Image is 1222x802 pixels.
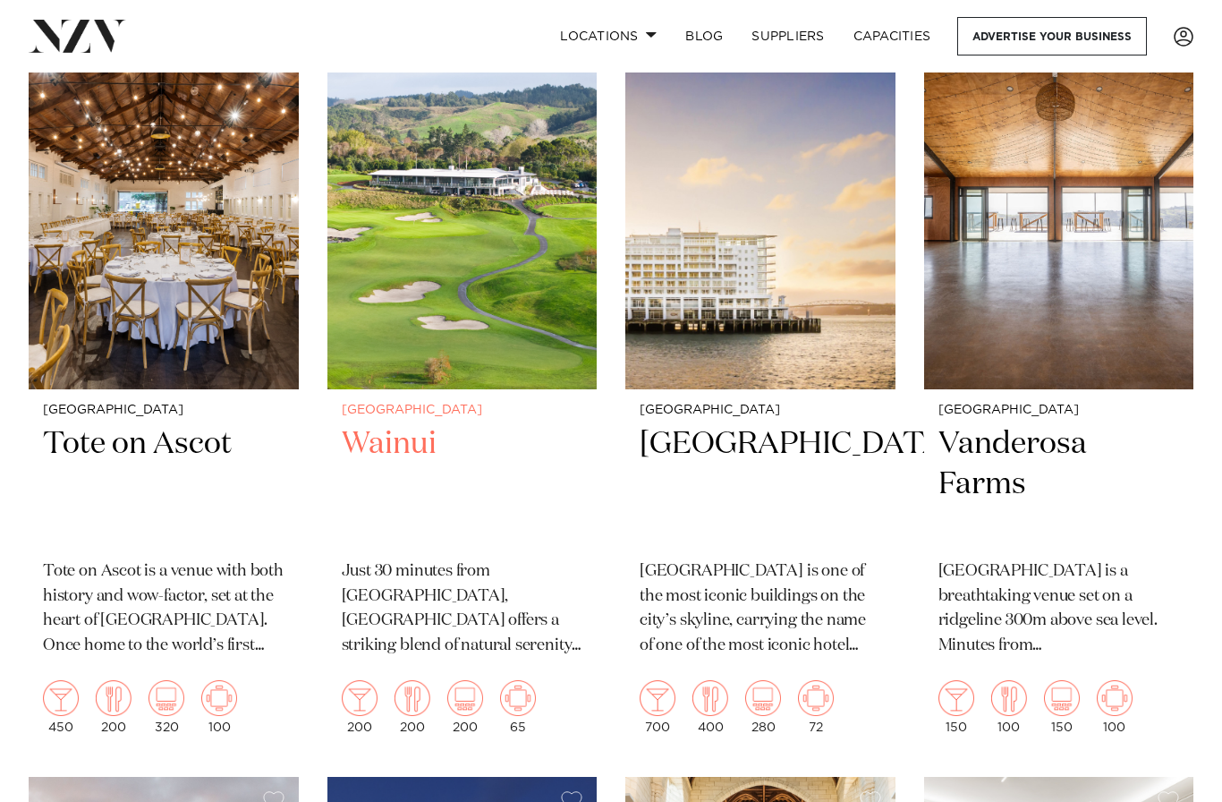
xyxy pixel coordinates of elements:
[96,680,132,734] div: 200
[640,424,881,545] h2: [GEOGRAPHIC_DATA]
[342,680,378,716] img: cocktail.png
[991,680,1027,734] div: 100
[546,17,671,55] a: Locations
[924,28,1194,749] a: [GEOGRAPHIC_DATA] Vanderosa Farms [GEOGRAPHIC_DATA] is a breathtaking venue set on a ridgeline 30...
[201,680,237,734] div: 100
[1044,680,1080,716] img: theatre.png
[640,404,881,417] small: [GEOGRAPHIC_DATA]
[737,17,838,55] a: SUPPLIERS
[395,680,430,716] img: dining.png
[1097,680,1133,716] img: meeting.png
[342,559,583,660] p: Just 30 minutes from [GEOGRAPHIC_DATA], [GEOGRAPHIC_DATA] offers a striking blend of natural sere...
[938,680,974,716] img: cocktail.png
[43,680,79,716] img: cocktail.png
[395,680,430,734] div: 200
[640,559,881,660] p: [GEOGRAPHIC_DATA] is one of the most iconic buildings on the city’s skyline, carrying the name of...
[447,680,483,716] img: theatre.png
[938,404,1180,417] small: [GEOGRAPHIC_DATA]
[938,680,974,734] div: 150
[839,17,946,55] a: Capacities
[671,17,737,55] a: BLOG
[745,680,781,716] img: theatre.png
[29,28,299,389] img: Tote on Ascot event space
[938,559,1180,660] p: [GEOGRAPHIC_DATA] is a breathtaking venue set on a ridgeline 300m above sea level. Minutes from [...
[447,680,483,734] div: 200
[798,680,834,734] div: 72
[43,680,79,734] div: 450
[149,680,184,734] div: 320
[640,680,675,716] img: cocktail.png
[938,424,1180,545] h2: Vanderosa Farms
[798,680,834,716] img: meeting.png
[500,680,536,734] div: 65
[1097,680,1133,734] div: 100
[342,680,378,734] div: 200
[96,680,132,716] img: dining.png
[692,680,728,716] img: dining.png
[29,20,126,52] img: nzv-logo.png
[43,404,284,417] small: [GEOGRAPHIC_DATA]
[692,680,728,734] div: 400
[991,680,1027,716] img: dining.png
[342,404,583,417] small: [GEOGRAPHIC_DATA]
[1044,680,1080,734] div: 150
[640,680,675,734] div: 700
[625,28,895,749] a: [GEOGRAPHIC_DATA] [GEOGRAPHIC_DATA] [GEOGRAPHIC_DATA] is one of the most iconic buildings on the ...
[43,424,284,545] h2: Tote on Ascot
[43,559,284,660] p: Tote on Ascot is a venue with both history and wow-factor, set at the heart of [GEOGRAPHIC_DATA]....
[500,680,536,716] img: meeting.png
[201,680,237,716] img: meeting.png
[29,28,299,749] a: Tote on Ascot event space [GEOGRAPHIC_DATA] Tote on Ascot Tote on Ascot is a venue with both hist...
[327,28,598,749] a: [GEOGRAPHIC_DATA] Wainui Just 30 minutes from [GEOGRAPHIC_DATA], [GEOGRAPHIC_DATA] offers a strik...
[745,680,781,734] div: 280
[149,680,184,716] img: theatre.png
[342,424,583,545] h2: Wainui
[957,17,1147,55] a: Advertise your business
